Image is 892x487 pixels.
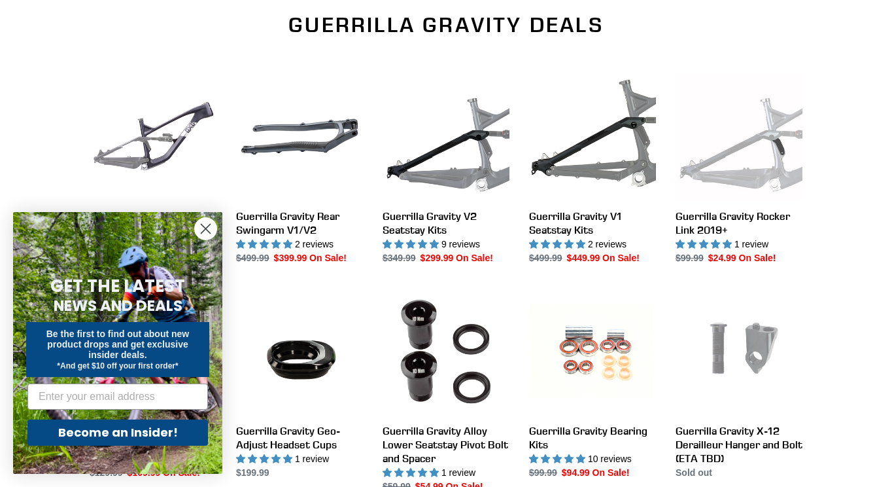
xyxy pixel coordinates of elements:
[57,361,178,370] span: *And get $10 off your first order*
[194,217,217,240] button: Close dialog
[90,12,802,37] h2: Guerrilla Gravity Deals
[54,295,182,316] span: NEWS AND DEALS
[50,274,185,298] span: GET THE LATEST
[46,329,190,360] span: Be the first to find out about new product drops and get exclusive insider deals.
[27,384,208,410] input: Enter your email address
[27,420,208,446] button: Become an Insider!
